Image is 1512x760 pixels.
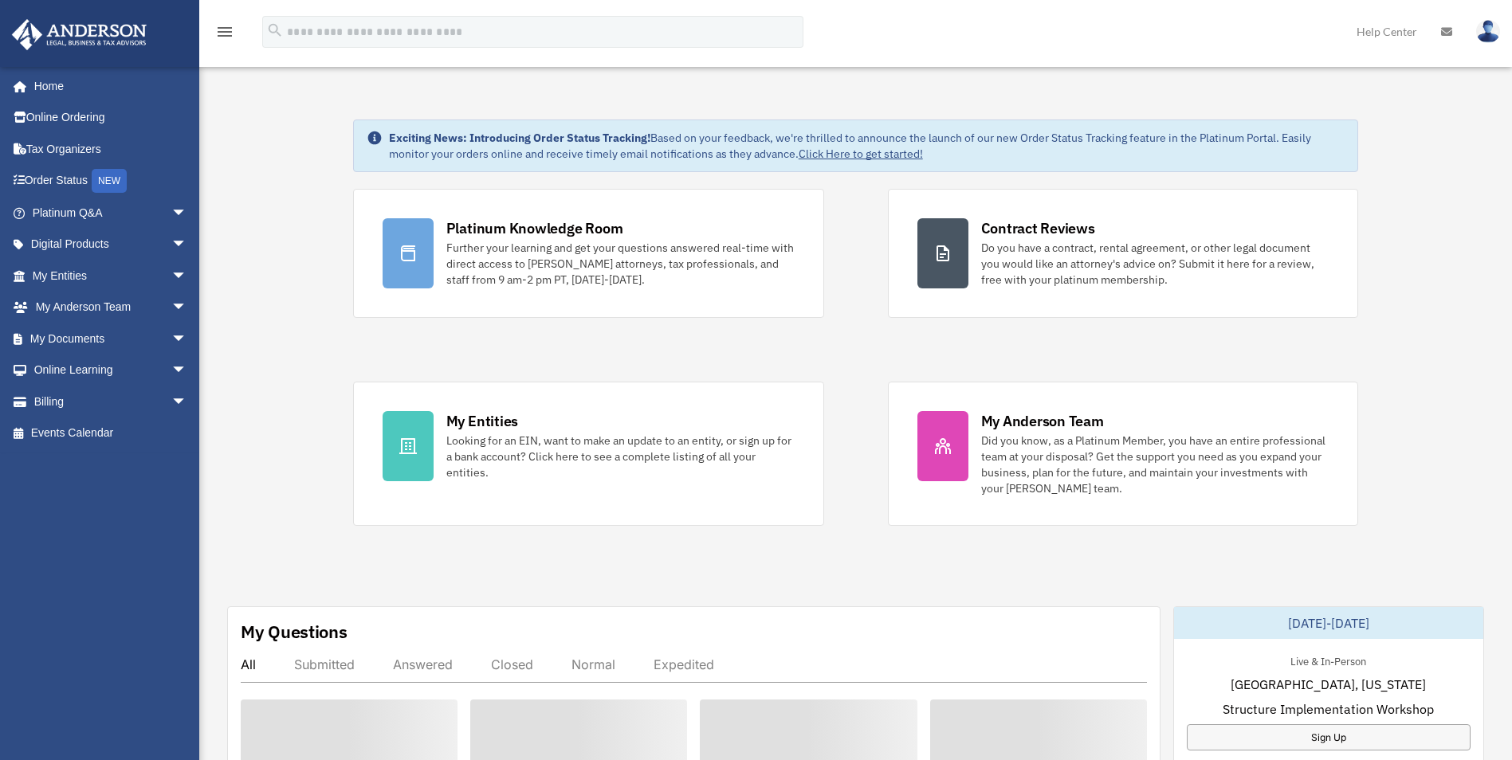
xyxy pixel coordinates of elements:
img: Anderson Advisors Platinum Portal [7,19,151,50]
div: Did you know, as a Platinum Member, you have an entire professional team at your disposal? Get th... [981,433,1329,496]
div: Contract Reviews [981,218,1095,238]
span: Structure Implementation Workshop [1223,699,1434,719]
a: Digital Productsarrow_drop_down [11,229,211,261]
div: All [241,656,256,672]
a: Billingarrow_drop_down [11,386,211,417]
a: Online Ordering [11,102,211,134]
div: Further your learning and get your questions answered real-time with direct access to [PERSON_NAM... [446,240,795,288]
a: menu [215,28,234,41]
span: arrow_drop_down [171,292,203,324]
div: Submitted [294,656,355,672]
a: Platinum Q&Aarrow_drop_down [11,197,211,229]
div: Looking for an EIN, want to make an update to an entity, or sign up for a bank account? Click her... [446,433,795,480]
div: Based on your feedback, we're thrilled to announce the launch of our new Order Status Tracking fe... [389,130,1345,162]
a: Online Learningarrow_drop_down [11,355,211,386]
a: Platinum Knowledge Room Further your learning and get your questions answered real-time with dire... [353,189,824,318]
div: Live & In-Person [1278,652,1379,668]
i: search [266,22,284,39]
span: arrow_drop_down [171,355,203,387]
a: My Entitiesarrow_drop_down [11,260,211,292]
span: arrow_drop_down [171,229,203,261]
span: [GEOGRAPHIC_DATA], [US_STATE] [1231,675,1426,694]
a: Order StatusNEW [11,165,211,198]
div: [DATE]-[DATE] [1174,607,1483,639]
div: My Anderson Team [981,411,1104,431]
div: Platinum Knowledge Room [446,218,623,238]
a: My Documentsarrow_drop_down [11,323,211,355]
div: Answered [393,656,453,672]
a: Sign Up [1187,724,1471,750]
a: Events Calendar [11,417,211,449]
div: Expedited [654,656,714,672]
span: arrow_drop_down [171,323,203,355]
div: Do you have a contract, rental agreement, or other legal document you would like an attorney's ad... [981,240,1329,288]
div: My Entities [446,411,518,431]
img: User Pic [1476,20,1500,43]
div: My Questions [241,620,348,644]
strong: Exciting News: Introducing Order Status Tracking! [389,131,650,145]
div: NEW [92,169,127,193]
i: menu [215,22,234,41]
div: Normal [571,656,615,672]
a: My Anderson Teamarrow_drop_down [11,292,211,323]
div: Closed [491,656,533,672]
a: Click Here to get started! [799,147,923,161]
a: My Entities Looking for an EIN, want to make an update to an entity, or sign up for a bank accoun... [353,382,824,526]
span: arrow_drop_down [171,260,203,292]
span: arrow_drop_down [171,386,203,418]
a: Tax Organizers [11,133,211,165]
span: arrow_drop_down [171,197,203,229]
a: Contract Reviews Do you have a contract, rental agreement, or other legal document you would like... [888,189,1359,318]
a: My Anderson Team Did you know, as a Platinum Member, you have an entire professional team at your... [888,382,1359,526]
a: Home [11,70,203,102]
